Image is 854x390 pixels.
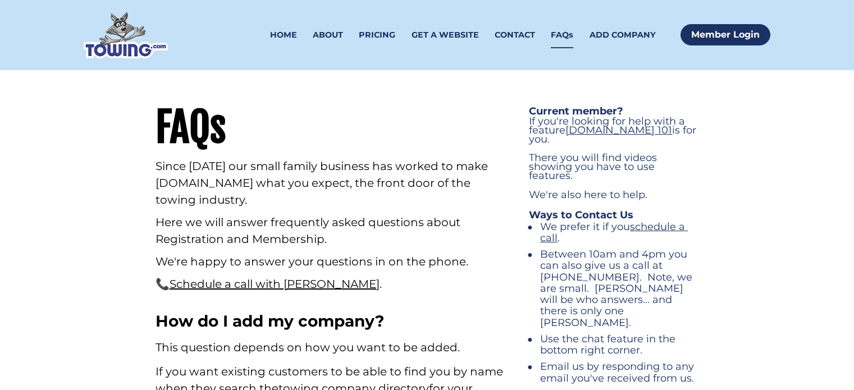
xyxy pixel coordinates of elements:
a: [DOMAIN_NAME] 101 [565,124,672,136]
li: We prefer it if you . [529,221,698,244]
span: Here we will answer frequently asked questions about Registration and Membership. [156,215,463,246]
a: schedule a call [540,221,688,244]
a: CONTACT [495,22,535,48]
span: Since [DATE] our small family business has worked to make [DOMAIN_NAME] what you expect, the fron... [156,159,491,207]
p: There you will find videos showing you have to use features. [529,154,698,180]
a: GET A WEBSITE [412,22,479,48]
strong: Current member? [529,105,623,117]
p: We're also here to help. [529,191,698,201]
a: HOME [270,22,297,48]
a: ABOUT [313,22,343,48]
a: Schedule a call with [PERSON_NAME] [170,277,380,291]
a: ADD COMPANY [590,22,656,48]
span: FAQs [156,102,226,153]
span: We're happy to answer your questions in on the phone. [156,255,468,268]
img: Towing.com Logo [84,12,168,58]
span: How do I add my company? [156,311,384,331]
a: FAQs [551,22,573,48]
span: 📞 . [156,277,382,291]
a: PRICING [359,22,395,48]
li: Between 10am and 4pm you can also give us a call at [PHONE_NUMBER]. Note, we are small. [PERSON_N... [529,249,698,328]
p: If you're looking for help with a feature is for you. [529,117,698,144]
strong: Ways to Contact Us [529,209,633,221]
span: This question depends on how you want to be added. [156,341,460,354]
li: Use the chat feature in the bottom right corner. [529,333,698,356]
li: Email us by responding to any email you've received from us. [529,361,698,384]
a: Member Login [681,24,770,45]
